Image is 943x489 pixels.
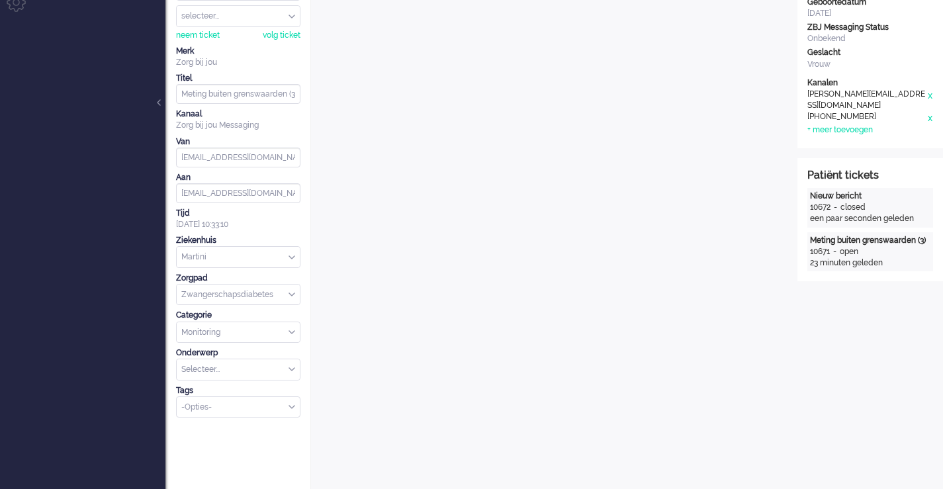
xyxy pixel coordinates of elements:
[830,246,840,257] div: -
[807,89,926,111] div: [PERSON_NAME][EMAIL_ADDRESS][DOMAIN_NAME]
[176,30,220,41] div: neem ticket
[807,47,933,58] div: Geslacht
[840,246,858,257] div: open
[810,202,831,213] div: 10672
[831,202,840,213] div: -
[176,57,300,68] div: Zorg bij jou
[176,136,300,148] div: Van
[810,191,930,202] div: Nieuw bericht
[926,111,933,124] div: x
[176,208,300,219] div: Tijd
[807,22,933,33] div: ZBJ Messaging Status
[263,30,300,41] div: volg ticket
[176,73,300,84] div: Titel
[176,109,300,120] div: Kanaal
[807,77,933,89] div: Kanalen
[807,111,926,124] div: [PHONE_NUMBER]
[176,208,300,230] div: [DATE] 10:33:10
[5,5,463,28] body: Rich Text Area. Press ALT-0 for help.
[810,246,830,257] div: 10671
[807,168,933,183] div: Patiënt tickets
[807,8,933,19] div: [DATE]
[176,235,300,246] div: Ziekenhuis
[176,385,300,396] div: Tags
[807,124,873,136] div: + meer toevoegen
[807,59,933,70] div: Vrouw
[176,273,300,284] div: Zorgpad
[176,310,300,321] div: Categorie
[807,33,933,44] div: Onbekend
[810,257,930,269] div: 23 minuten geleden
[810,235,930,246] div: Meting buiten grenswaarden (3)
[810,213,930,224] div: een paar seconden geleden
[176,347,300,359] div: Onderwerp
[176,5,300,27] div: Assign User
[840,202,866,213] div: closed
[926,89,933,111] div: x
[176,172,300,183] div: Aan
[176,46,300,57] div: Merk
[176,120,300,131] div: Zorg bij jou Messaging
[176,396,300,418] div: Select Tags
